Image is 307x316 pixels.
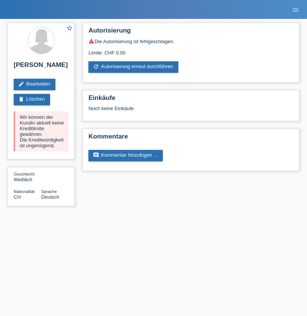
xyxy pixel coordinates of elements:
i: warning [88,38,94,44]
i: refresh [93,64,99,70]
a: menu [288,7,303,12]
div: Noch keine Einkäufe [88,106,293,117]
span: Nationalität [14,189,35,194]
h2: [PERSON_NAME] [14,61,69,73]
i: delete [18,96,24,102]
span: Schweiz [14,194,21,200]
i: star_border [66,25,73,31]
i: comment [93,152,99,158]
div: Limite: CHF 0.00 [88,44,293,56]
a: deleteLöschen [14,94,50,105]
i: edit [18,81,24,87]
span: Sprache [41,189,57,194]
div: Die Autorisierung ist fehlgeschlagen. [88,38,293,44]
div: Weiblich [14,171,41,182]
a: refreshAutorisierung erneut durchführen [88,61,178,73]
h2: Einkäufe [88,94,293,106]
a: star_border [66,25,73,33]
h2: Autorisierung [88,27,293,38]
span: Deutsch [41,194,60,200]
span: Geschlecht [14,172,35,176]
div: Wir können der Kundin aktuell keine Kreditlimite gewähren. Die Kreditwürdigkeit ist ungenügend. [14,111,69,151]
h2: Kommentare [88,133,293,144]
a: editBearbeiten [14,79,55,90]
i: menu [292,6,299,14]
a: commentKommentar hinzufügen ... [88,150,163,161]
